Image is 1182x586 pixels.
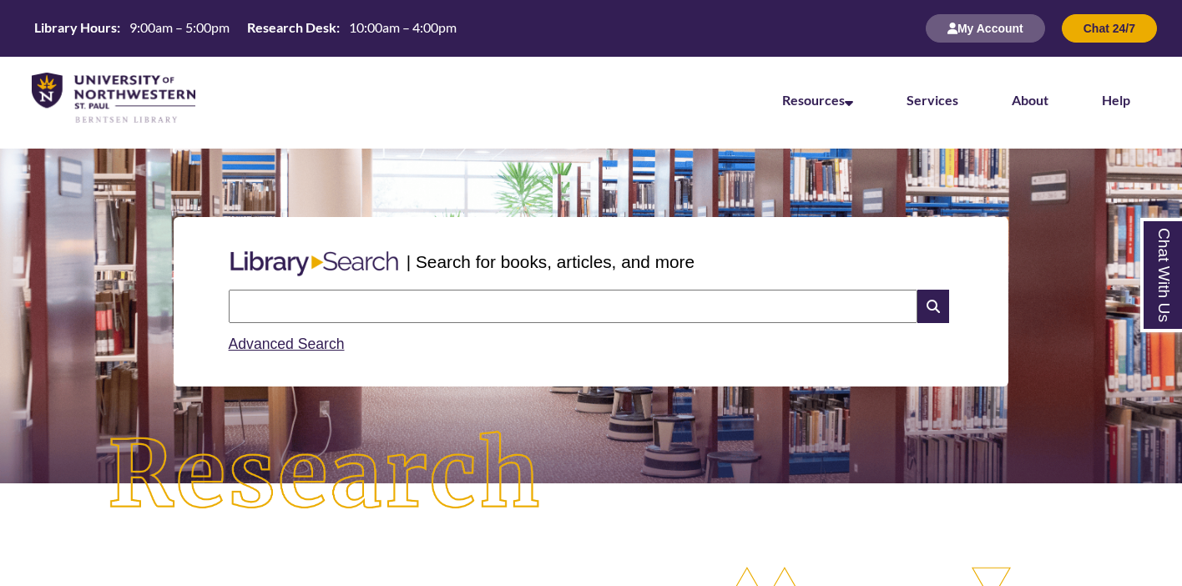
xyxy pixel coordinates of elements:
a: Resources [782,92,853,108]
a: Hours Today [28,18,463,38]
a: Chat 24/7 [1062,21,1157,35]
a: Advanced Search [229,336,345,352]
img: Libary Search [222,245,407,283]
i: Search [917,290,949,323]
a: Help [1102,92,1130,108]
button: My Account [926,14,1045,43]
a: About [1012,92,1048,108]
img: Research [59,383,591,568]
th: Library Hours: [28,18,123,37]
th: Research Desk: [240,18,342,37]
a: Services [907,92,958,108]
p: | Search for books, articles, and more [407,249,695,275]
button: Chat 24/7 [1062,14,1157,43]
table: Hours Today [28,18,463,37]
img: UNWSP Library Logo [32,73,195,124]
span: 10:00am – 4:00pm [349,19,457,35]
span: 9:00am – 5:00pm [129,19,230,35]
a: My Account [926,21,1045,35]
